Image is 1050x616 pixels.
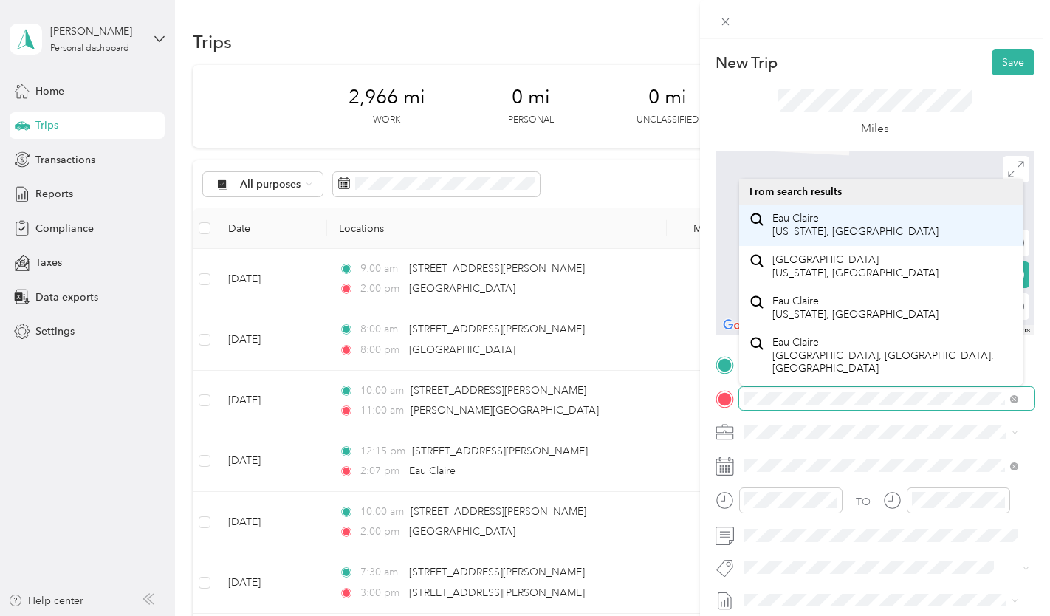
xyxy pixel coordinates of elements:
span: Eau Claire [US_STATE], [GEOGRAPHIC_DATA] [772,295,939,321]
div: TO [856,494,871,510]
p: Miles [861,120,889,138]
button: Save [992,49,1034,75]
span: Eau Claire [GEOGRAPHIC_DATA], [GEOGRAPHIC_DATA], [GEOGRAPHIC_DATA] [772,336,1014,375]
span: [GEOGRAPHIC_DATA] [US_STATE], [GEOGRAPHIC_DATA] [772,253,939,279]
a: Open this area in Google Maps (opens a new window) [719,316,768,335]
span: Eau Claire [US_STATE], [GEOGRAPHIC_DATA] [772,212,939,238]
iframe: Everlance-gr Chat Button Frame [967,533,1050,616]
span: From search results [749,185,842,198]
img: Google [719,316,768,335]
p: New Trip [716,52,778,73]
